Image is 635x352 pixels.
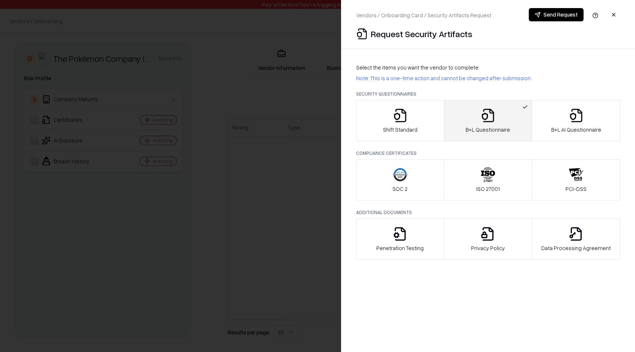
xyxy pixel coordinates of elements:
[466,126,510,134] p: B+L Questionnaire
[356,11,491,19] p: Vendors / Onboarding Card / Security Artifacts Request
[356,150,620,156] p: Compliance Certificates
[541,244,611,252] p: Data Processing Agreement
[444,218,532,260] button: Privacy Policy
[371,28,472,40] p: Request Security Artifacts
[532,159,620,200] button: PCI-DSS
[356,91,620,97] p: Security Questionnaires
[356,64,620,71] p: Select the items you want the vendor to complete:
[532,218,620,260] button: Data Processing Agreement
[532,100,620,141] button: B+L AI Questionnaire
[529,8,584,21] button: Send Request
[356,218,444,260] button: Penetration Testing
[392,185,408,193] p: SOC 2
[444,159,532,200] button: ISO 27001
[476,185,500,193] p: ISO 27001
[356,159,444,200] button: SOC 2
[383,126,417,134] p: Shift Standard
[566,185,586,193] p: PCI-DSS
[551,126,601,134] p: B+L AI Questionnaire
[356,74,620,82] p: Note: This is a one-time action and cannot be changed after submission.
[471,244,505,252] p: Privacy Policy
[376,244,424,252] p: Penetration Testing
[356,100,444,141] button: Shift Standard
[444,100,532,141] button: B+L Questionnaire
[356,209,620,216] p: Additional Documents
